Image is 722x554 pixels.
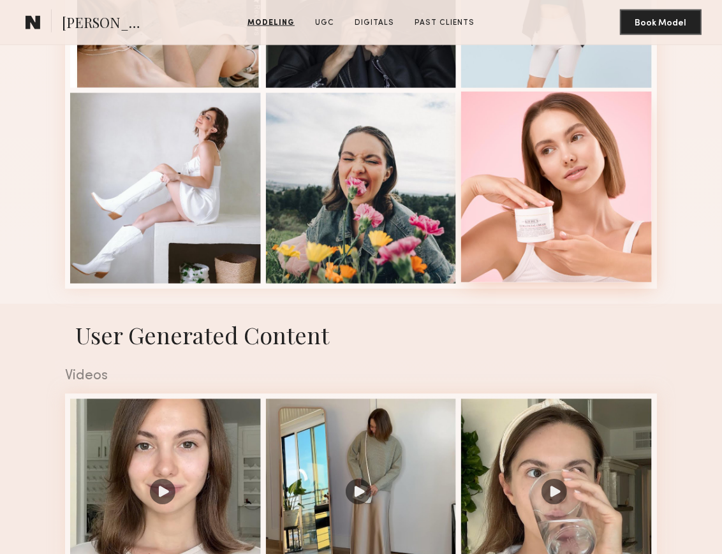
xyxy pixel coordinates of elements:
[62,13,151,35] span: [PERSON_NAME]
[409,17,480,29] a: Past Clients
[620,17,702,27] a: Book Model
[242,17,300,29] a: Modeling
[350,17,399,29] a: Digitals
[310,17,339,29] a: UGC
[65,369,657,383] div: Videos
[620,10,702,35] button: Book Model
[55,319,667,350] h1: User Generated Content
